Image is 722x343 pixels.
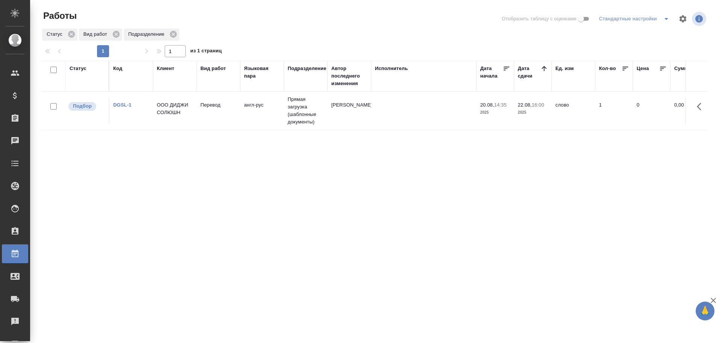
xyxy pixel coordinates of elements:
button: 🙏 [696,302,714,320]
td: слово [552,98,595,124]
div: split button [597,13,674,25]
p: 14:35 [494,102,507,108]
p: Подбор [73,102,92,110]
div: Статус [42,29,77,41]
td: 0,00 ₽ [670,98,708,124]
div: Клиент [157,65,174,72]
div: Исполнитель [375,65,408,72]
button: Здесь прячутся важные кнопки [692,98,710,116]
p: ООО ДИДЖИ СОЛЮШН [157,101,193,116]
div: Статус [70,65,86,72]
p: 16:00 [532,102,544,108]
div: Цена [637,65,649,72]
td: англ-рус [240,98,284,124]
div: Дата сдачи [518,65,540,80]
p: 20.08, [480,102,494,108]
div: Языковая пара [244,65,280,80]
p: Подразделение [128,30,167,38]
div: Код [113,65,122,72]
span: из 1 страниц [190,46,222,57]
p: Перевод [200,101,237,109]
span: 🙏 [699,303,711,319]
div: Подразделение [124,29,179,41]
div: Подразделение [288,65,326,72]
div: Ед. изм [555,65,574,72]
div: Дата начала [480,65,503,80]
span: Посмотреть информацию [692,12,708,26]
td: [PERSON_NAME] [328,98,371,124]
span: Отобразить таблицу с оценками [502,15,576,23]
td: Прямая загрузка (шаблонные документы) [284,92,328,130]
a: DGSL-1 [113,102,132,108]
p: 2025 [480,109,510,116]
div: Кол-во [599,65,616,72]
span: Настроить таблицу [674,10,692,28]
p: 2025 [518,109,548,116]
div: Автор последнего изменения [331,65,367,87]
p: Статус [47,30,65,38]
span: Работы [41,10,77,22]
div: Сумма [674,65,690,72]
td: 0 [633,98,670,124]
div: Вид работ [79,29,122,41]
div: Вид работ [200,65,226,72]
td: 1 [595,98,633,124]
p: Вид работ [83,30,110,38]
div: Можно подбирать исполнителей [68,101,105,111]
p: 22.08, [518,102,532,108]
